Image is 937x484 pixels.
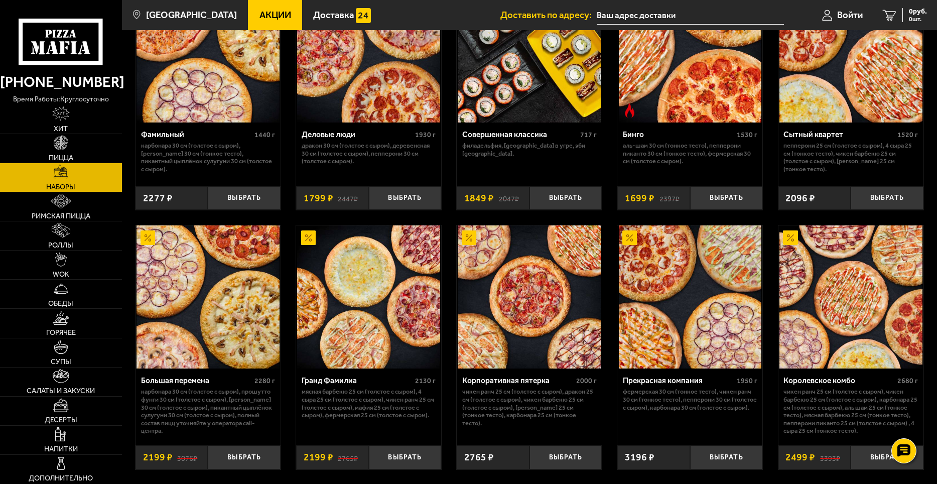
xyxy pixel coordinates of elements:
span: 1530 г [737,131,757,139]
span: 2499 ₽ [785,452,815,462]
span: 1930 г [415,131,436,139]
button: Выбрать [851,186,923,210]
div: Бинго [623,130,734,140]
img: Акционный [141,230,155,245]
button: Выбрать [690,186,763,210]
img: Прекрасная компания [619,225,762,369]
span: Наборы [46,183,75,190]
a: АкционныйГранд Фамилиа [296,225,441,369]
span: 0 руб. [909,8,927,15]
button: Выбрать [690,445,763,469]
img: Акционный [462,230,476,245]
span: 2199 ₽ [143,452,173,462]
span: 2000 г [576,377,597,385]
span: 1849 ₽ [464,193,494,203]
span: WOK [53,271,69,278]
span: Доставка [313,11,354,20]
button: Выбрать [369,186,442,210]
span: 717 г [580,131,597,139]
button: Выбрать [208,186,281,210]
s: 2447 ₽ [338,193,358,203]
button: Выбрать [529,186,602,210]
span: Акции [259,11,291,20]
p: Фермерская 30 см (тонкое тесто), Чикен Ранч 30 см (тонкое тесто), Пепперони 30 см (толстое с сыро... [623,388,757,411]
a: АкционныйКорпоративная пятерка [457,225,602,369]
img: 15daf4d41897b9f0e9f617042186c801.svg [356,8,370,23]
div: Гранд Фамилиа [302,376,413,386]
img: Острое блюдо [622,103,637,117]
img: Акционный [783,230,797,245]
span: 0 шт. [909,16,927,22]
p: Чикен Ранч 25 см (толстое с сыром), Чикен Барбекю 25 см (толстое с сыром), Карбонара 25 см (толст... [783,388,918,434]
span: 2280 г [254,377,275,385]
span: 1799 ₽ [304,193,333,203]
span: Римская пицца [32,212,90,219]
span: Обеды [48,300,73,307]
input: Ваш адрес доставки [597,6,784,25]
img: Акционный [301,230,316,245]
div: Совершенная классика [462,130,578,140]
span: Хит [54,125,68,132]
span: 2199 ₽ [304,452,333,462]
button: Выбрать [369,445,442,469]
span: 3196 ₽ [625,452,654,462]
button: Выбрать [208,445,281,469]
span: Горячее [46,329,76,336]
button: Выбрать [529,445,602,469]
span: [GEOGRAPHIC_DATA] [146,11,237,20]
span: Пицца [49,154,73,161]
span: Десерты [45,416,77,423]
span: 2277 ₽ [143,193,173,203]
a: АкционныйБольшая перемена [136,225,281,369]
s: 2765 ₽ [338,452,358,462]
s: 2047 ₽ [499,193,519,203]
s: 3076 ₽ [177,452,197,462]
span: 1699 ₽ [625,193,654,203]
span: 1950 г [737,377,757,385]
span: 1440 г [254,131,275,139]
p: Филадельфия, [GEOGRAPHIC_DATA] в угре, Эби [GEOGRAPHIC_DATA]. [462,142,597,157]
p: Пепперони 25 см (толстое с сыром), 4 сыра 25 см (тонкое тесто), Чикен Барбекю 25 см (толстое с сы... [783,142,918,173]
p: Мясная Барбекю 25 см (толстое с сыром), 4 сыра 25 см (толстое с сыром), Чикен Ранч 25 см (толстое... [302,388,436,419]
span: Доставить по адресу: [500,11,597,20]
span: 2130 г [415,377,436,385]
div: Фамильный [141,130,252,140]
button: Выбрать [851,445,923,469]
p: Дракон 30 см (толстое с сыром), Деревенская 30 см (толстое с сыром), Пепперони 30 см (толстое с с... [302,142,436,165]
div: Большая перемена [141,376,252,386]
span: 2765 ₽ [464,452,494,462]
span: 2096 ₽ [785,193,815,203]
p: Аль-Шам 30 см (тонкое тесто), Пепперони Пиканто 30 см (тонкое тесто), Фермерская 30 см (толстое с... [623,142,757,165]
div: Корпоративная пятерка [462,376,574,386]
s: 2397 ₽ [659,193,680,203]
a: АкционныйПрекрасная компания [617,225,762,369]
div: Сытный квартет [783,130,895,140]
span: Салаты и закуски [27,387,95,394]
span: Дополнительно [29,474,93,481]
span: Напитки [44,445,78,452]
div: Деловые люди [302,130,413,140]
span: 1520 г [897,131,918,139]
s: 3393 ₽ [820,452,840,462]
p: Чикен Ранч 25 см (толстое с сыром), Дракон 25 см (толстое с сыром), Чикен Барбекю 25 см (толстое ... [462,388,597,427]
span: Супы [51,358,71,365]
p: Карбонара 30 см (толстое с сыром), Прошутто Фунги 30 см (толстое с сыром), [PERSON_NAME] 30 см (т... [141,388,276,434]
span: Роллы [48,241,73,249]
img: Акционный [622,230,637,245]
img: Корпоративная пятерка [458,225,601,369]
span: Войти [837,11,863,20]
p: Карбонара 30 см (толстое с сыром), [PERSON_NAME] 30 см (тонкое тесто), Пикантный цыплёнок сулугун... [141,142,276,173]
img: Большая перемена [137,225,280,369]
a: АкционныйКоролевское комбо [778,225,923,369]
img: Королевское комбо [779,225,922,369]
span: 2680 г [897,377,918,385]
img: Гранд Фамилиа [297,225,440,369]
div: Королевское комбо [783,376,895,386]
div: Прекрасная компания [623,376,734,386]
